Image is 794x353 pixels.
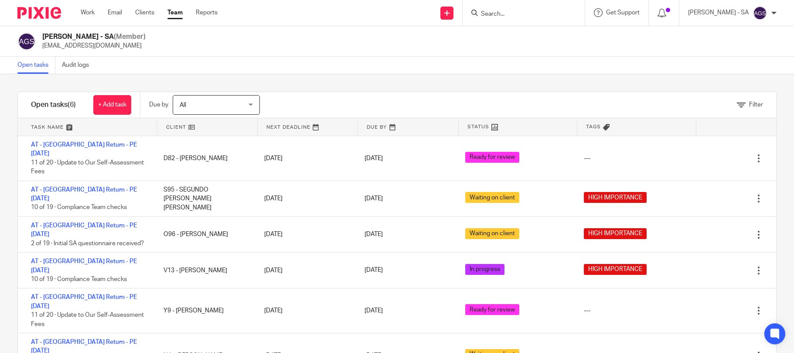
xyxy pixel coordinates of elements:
span: HIGH IMPORTANCE [584,264,647,275]
a: Work [81,8,95,17]
span: 10 of 19 · Compliance Team checks [31,276,127,282]
span: Tags [586,123,601,130]
span: 11 of 20 · Update to Our Self-Assessment Fees [31,312,144,327]
div: V13 - [PERSON_NAME] [155,262,255,279]
a: AT - [GEOGRAPHIC_DATA] Return - PE [DATE] [31,258,137,273]
a: Clients [135,8,154,17]
span: In progress [465,264,504,275]
a: Team [167,8,183,17]
img: svg%3E [17,32,36,51]
div: S95 - SEGUNDO [PERSON_NAME] [PERSON_NAME] [155,181,255,216]
span: Waiting on client [465,192,519,203]
span: 2 of 19 · Initial SA questionnaire received? [31,240,144,247]
div: [DATE] [256,190,356,207]
a: AT - [GEOGRAPHIC_DATA] Return - PE [DATE] [31,187,137,202]
span: HIGH IMPORTANCE [584,192,647,203]
a: Audit logs [62,57,95,74]
div: [DATE] [256,226,356,243]
h2: [PERSON_NAME] - SA [42,32,146,41]
a: Open tasks [17,57,55,74]
span: HIGH IMPORTANCE [584,228,647,239]
div: --- [584,154,590,163]
a: AT - [GEOGRAPHIC_DATA] Return - PE [DATE] [31,294,137,309]
div: [DATE] [256,262,356,279]
span: [DATE] [365,155,383,161]
p: [PERSON_NAME] - SA [688,8,749,17]
div: [DATE] [256,150,356,167]
span: [DATE] [365,232,383,238]
a: Email [108,8,122,17]
img: svg%3E [753,6,767,20]
div: [DATE] [256,302,356,319]
p: [EMAIL_ADDRESS][DOMAIN_NAME] [42,41,146,50]
div: O96 - [PERSON_NAME] [155,226,255,243]
span: (Member) [114,33,146,40]
span: Waiting on client [465,228,519,239]
span: Filter [749,102,763,108]
span: [DATE] [365,195,383,202]
span: Status [467,123,489,130]
span: 11 of 20 · Update to Our Self-Assessment Fees [31,160,144,175]
span: Get Support [606,10,640,16]
div: Y9 - [PERSON_NAME] [155,302,255,319]
span: [DATE] [365,267,383,274]
img: Pixie [17,7,61,19]
span: Ready for review [465,152,519,163]
input: Search [480,10,559,18]
div: --- [584,306,590,315]
a: AT - [GEOGRAPHIC_DATA] Return - PE [DATE] [31,142,137,157]
span: All [180,102,186,108]
div: D82 - [PERSON_NAME] [155,150,255,167]
span: 10 of 19 · Compliance Team checks [31,205,127,211]
span: Ready for review [465,304,519,315]
a: + Add task [93,95,131,115]
h1: Open tasks [31,100,76,110]
a: AT - [GEOGRAPHIC_DATA] Return - PE [DATE] [31,223,137,237]
span: (6) [68,101,76,108]
a: Reports [196,8,218,17]
span: [DATE] [365,308,383,314]
p: Due by [149,100,168,109]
